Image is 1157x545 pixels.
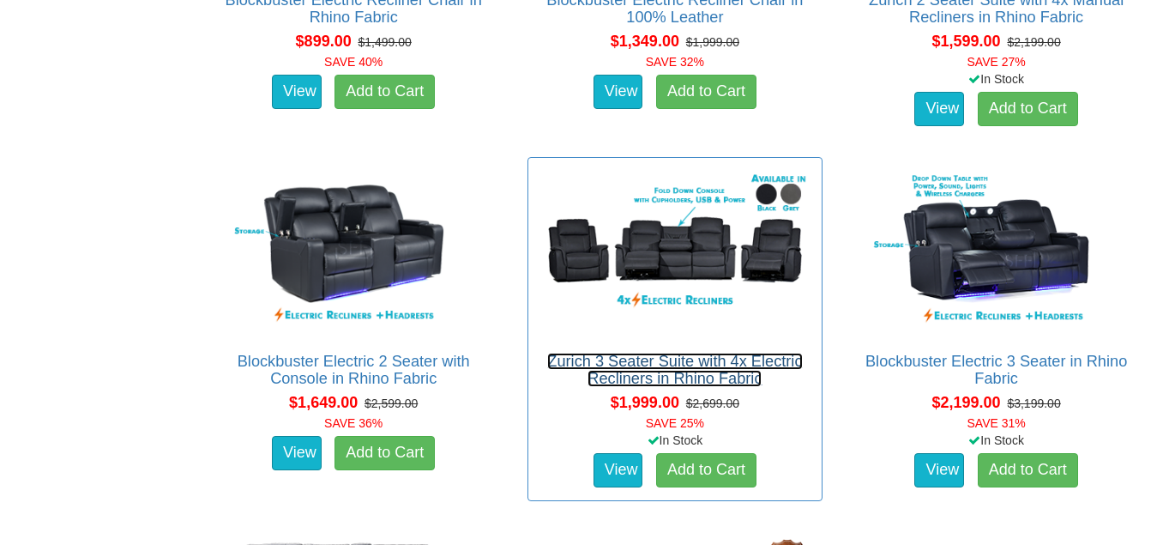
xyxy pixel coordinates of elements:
span: $1,599.00 [932,33,1001,50]
font: SAVE 27% [967,55,1026,69]
a: Add to Cart [656,453,756,487]
a: View [594,75,643,109]
font: SAVE 31% [967,416,1026,430]
img: Zurich 3 Seater Suite with 4x Electric Recliners in Rhino Fabric [537,167,814,336]
a: Add to Cart [334,75,435,109]
a: Add to Cart [656,75,756,109]
a: Add to Cart [978,92,1078,126]
a: Add to Cart [334,436,435,470]
del: $2,199.00 [1007,35,1060,49]
a: Blockbuster Electric 2 Seater with Console in Rhino Fabric [238,353,470,387]
a: View [272,75,322,109]
a: Blockbuster Electric 3 Seater in Rhino Fabric [865,353,1127,387]
span: $1,349.00 [611,33,679,50]
div: In Stock [524,432,827,449]
del: $1,999.00 [686,35,739,49]
font: SAVE 25% [646,416,704,430]
del: $2,599.00 [365,397,418,410]
img: Blockbuster Electric 2 Seater with Console in Rhino Fabric [215,167,492,336]
span: $2,199.00 [932,394,1001,411]
span: $1,649.00 [289,394,358,411]
font: SAVE 32% [646,55,704,69]
span: $1,999.00 [611,394,679,411]
font: SAVE 40% [324,55,383,69]
a: Add to Cart [978,453,1078,487]
a: View [594,453,643,487]
img: Blockbuster Electric 3 Seater in Rhino Fabric [858,167,1135,336]
a: View [914,453,964,487]
del: $1,499.00 [358,35,411,49]
del: $3,199.00 [1007,397,1060,410]
div: In Stock [845,70,1148,88]
font: SAVE 36% [324,416,383,430]
del: $2,699.00 [686,397,739,410]
a: View [914,92,964,126]
div: In Stock [845,432,1148,449]
a: View [272,436,322,470]
a: Zurich 3 Seater Suite with 4x Electric Recliners in Rhino Fabric [547,353,802,387]
span: $899.00 [296,33,352,50]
